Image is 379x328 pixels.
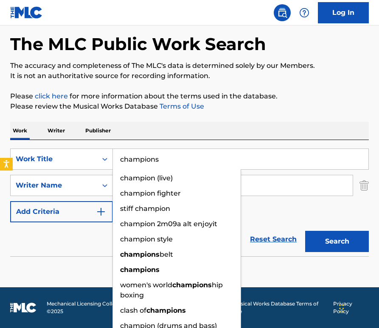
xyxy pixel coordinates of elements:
button: Add Criteria [10,201,113,222]
a: Public Search [274,4,291,21]
img: MLC Logo [10,6,43,19]
p: It is not an authoritative source for recording information. [10,71,369,81]
p: Publisher [83,122,113,140]
a: Musical Works Database Terms of Use [233,300,328,315]
strong: champions [120,250,160,258]
a: click here [35,92,68,100]
div: Writer Name [16,180,92,191]
span: champion fighter [120,189,181,197]
span: women's world [120,281,172,289]
div: Work Title [16,154,92,164]
strong: champions [172,281,212,289]
strong: champions [146,306,186,314]
img: Delete Criterion [359,175,369,196]
span: Mechanical Licensing Collective © 2025 [47,300,144,315]
strong: champions [120,266,160,274]
span: champion style [120,235,173,243]
button: Search [305,231,369,252]
p: The accuracy and completeness of The MLC's data is determined solely by our Members. [10,61,369,71]
span: champion 2m09a alt enjoyit [120,220,217,228]
p: Writer [45,122,67,140]
p: Please review the Musical Works Database [10,101,369,112]
span: champion (live) [120,174,173,182]
span: belt [160,250,173,258]
h1: The MLC Public Work Search [10,34,266,55]
img: help [299,8,309,18]
p: Please for more information about the terms used in the database. [10,91,369,101]
div: Drag [339,296,344,321]
p: Work [10,122,30,140]
a: Terms of Use [158,102,204,110]
iframe: Chat Widget [337,287,379,328]
form: Search Form [10,149,369,256]
a: Log In [318,2,369,23]
span: clash of [120,306,146,314]
a: Reset Search [246,230,301,249]
img: logo [10,303,36,313]
img: 9d2ae6d4665cec9f34b9.svg [96,207,106,217]
a: Privacy Policy [333,300,369,315]
img: search [277,8,287,18]
div: Help [296,4,313,21]
span: stiff champion [120,205,170,213]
